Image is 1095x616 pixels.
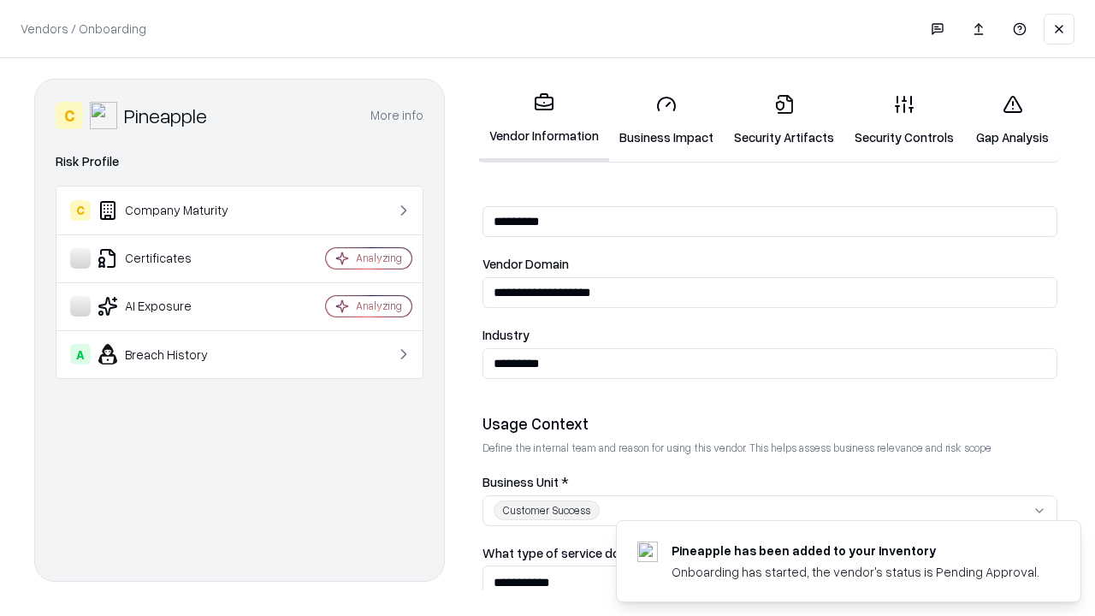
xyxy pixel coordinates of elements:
[482,495,1057,526] button: Customer Success
[482,413,1057,434] div: Usage Context
[124,102,207,129] div: Pineapple
[56,151,423,172] div: Risk Profile
[70,248,275,269] div: Certificates
[70,344,275,364] div: Breach History
[482,441,1057,455] p: Define the internal team and reason for using this vendor. This helps assess business relevance a...
[70,344,91,364] div: A
[637,542,658,562] img: pineappleenergy.com
[70,200,275,221] div: Company Maturity
[56,102,83,129] div: C
[70,200,91,221] div: C
[90,102,117,129] img: Pineapple
[482,547,1057,560] label: What type of service does the vendor provide? *
[482,329,1057,341] label: Industry
[370,100,423,131] button: More info
[482,258,1057,270] label: Vendor Domain
[70,296,275,317] div: AI Exposure
[494,500,600,520] div: Customer Success
[356,299,402,313] div: Analyzing
[479,79,609,162] a: Vendor Information
[356,251,402,265] div: Analyzing
[724,80,844,160] a: Security Artifacts
[844,80,964,160] a: Security Controls
[609,80,724,160] a: Business Impact
[482,476,1057,489] label: Business Unit *
[672,563,1039,581] div: Onboarding has started, the vendor's status is Pending Approval.
[672,542,1039,560] div: Pineapple has been added to your inventory
[964,80,1061,160] a: Gap Analysis
[21,20,146,38] p: Vendors / Onboarding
